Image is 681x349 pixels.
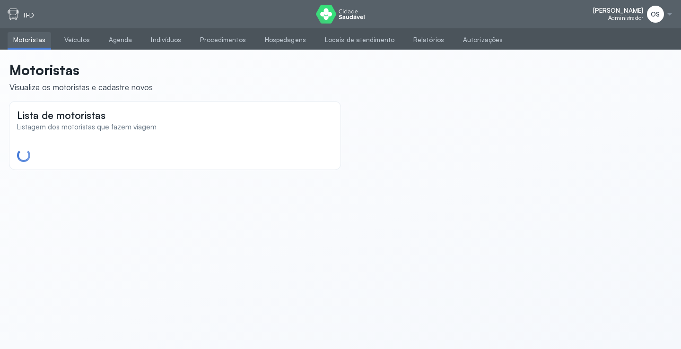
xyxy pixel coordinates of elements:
[17,122,157,131] span: Listagem dos motoristas que fazem viagem
[316,5,365,24] img: logo do Cidade Saudável
[608,15,643,21] span: Administrador
[145,32,187,48] a: Indivíduos
[259,32,312,48] a: Hospedagens
[593,7,643,15] span: [PERSON_NAME]
[8,32,51,48] a: Motoristas
[9,82,153,92] div: Visualize os motoristas e cadastre novos
[59,32,96,48] a: Veículos
[651,10,660,18] span: OS
[408,32,450,48] a: Relatórios
[23,11,34,19] p: TFD
[319,32,400,48] a: Locais de atendimento
[8,9,19,20] img: tfd.svg
[457,32,508,48] a: Autorizações
[103,32,138,48] a: Agenda
[9,61,153,78] p: Motoristas
[17,109,105,121] span: Lista de motoristas
[194,32,251,48] a: Procedimentos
